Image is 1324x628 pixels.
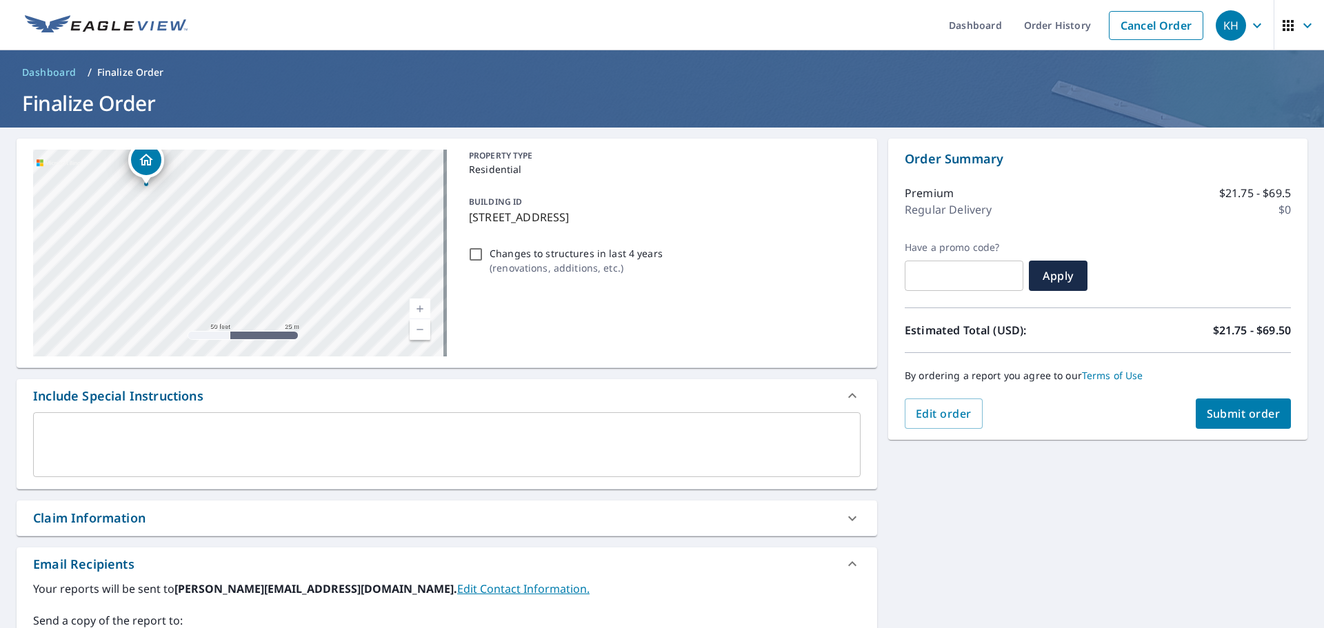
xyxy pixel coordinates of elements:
[33,387,203,405] div: Include Special Instructions
[469,162,855,176] p: Residential
[17,61,1307,83] nav: breadcrumb
[128,142,164,185] div: Dropped pin, building 1, Residential property, 2566 Sleepy Hollow Rd San Angelo, TX 76904
[469,196,522,207] p: BUILDING ID
[1196,398,1292,429] button: Submit order
[88,64,92,81] li: /
[17,547,877,580] div: Email Recipients
[905,398,983,429] button: Edit order
[1216,10,1246,41] div: KH
[905,185,954,201] p: Premium
[17,61,82,83] a: Dashboard
[1109,11,1203,40] a: Cancel Order
[905,150,1291,168] p: Order Summary
[916,406,972,421] span: Edit order
[174,581,457,596] b: [PERSON_NAME][EMAIL_ADDRESS][DOMAIN_NAME].
[410,319,430,340] a: Current Level 19, Zoom Out
[469,209,855,225] p: [STREET_ADDRESS]
[22,65,77,79] span: Dashboard
[33,555,134,574] div: Email Recipients
[17,500,877,536] div: Claim Information
[33,509,146,527] div: Claim Information
[1213,322,1291,338] p: $21.75 - $69.50
[1278,201,1291,218] p: $0
[905,201,992,218] p: Regular Delivery
[1029,261,1087,291] button: Apply
[905,369,1291,382] p: By ordering a report you agree to our
[905,322,1098,338] p: Estimated Total (USD):
[17,89,1307,117] h1: Finalize Order
[490,261,663,275] p: ( renovations, additions, etc. )
[25,15,188,36] img: EV Logo
[33,580,861,597] label: Your reports will be sent to
[490,246,663,261] p: Changes to structures in last 4 years
[17,379,877,412] div: Include Special Instructions
[1082,369,1143,382] a: Terms of Use
[1040,268,1076,283] span: Apply
[97,65,164,79] p: Finalize Order
[469,150,855,162] p: PROPERTY TYPE
[905,241,1023,254] label: Have a promo code?
[1207,406,1281,421] span: Submit order
[1219,185,1291,201] p: $21.75 - $69.5
[410,298,430,319] a: Current Level 19, Zoom In
[457,581,590,596] a: EditContactInfo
